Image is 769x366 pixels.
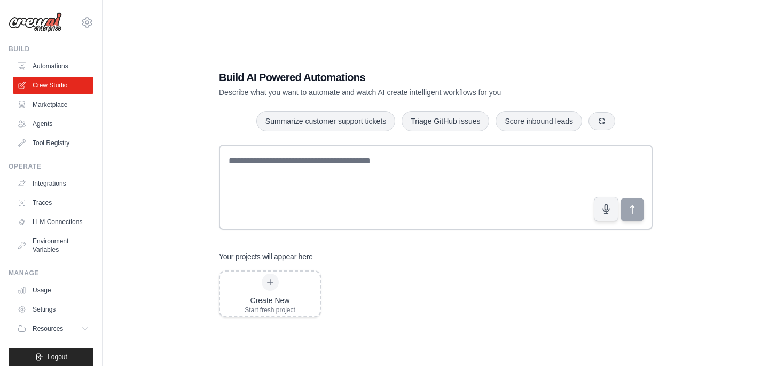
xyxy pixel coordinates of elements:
[496,111,582,131] button: Score inbound leads
[9,162,93,171] div: Operate
[588,112,615,130] button: Get new suggestions
[245,306,295,314] div: Start fresh project
[13,233,93,258] a: Environment Variables
[13,213,93,230] a: LLM Connections
[9,45,93,53] div: Build
[13,175,93,192] a: Integrations
[13,320,93,337] button: Resources
[13,77,93,94] a: Crew Studio
[219,87,578,98] p: Describe what you want to automate and watch AI create intelligent workflows for you
[13,282,93,299] a: Usage
[256,111,395,131] button: Summarize customer support tickets
[402,111,489,131] button: Triage GitHub issues
[13,134,93,152] a: Tool Registry
[13,115,93,132] a: Agents
[245,295,295,306] div: Create New
[13,194,93,211] a: Traces
[48,353,67,361] span: Logout
[9,269,93,277] div: Manage
[219,70,578,85] h1: Build AI Powered Automations
[13,58,93,75] a: Automations
[13,96,93,113] a: Marketplace
[13,301,93,318] a: Settings
[9,348,93,366] button: Logout
[716,315,769,366] iframe: Chat Widget
[9,12,62,33] img: Logo
[219,251,313,262] h3: Your projects will appear here
[716,315,769,366] div: 聊天小组件
[33,324,63,333] span: Resources
[594,197,618,221] button: Click to speak your automation idea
